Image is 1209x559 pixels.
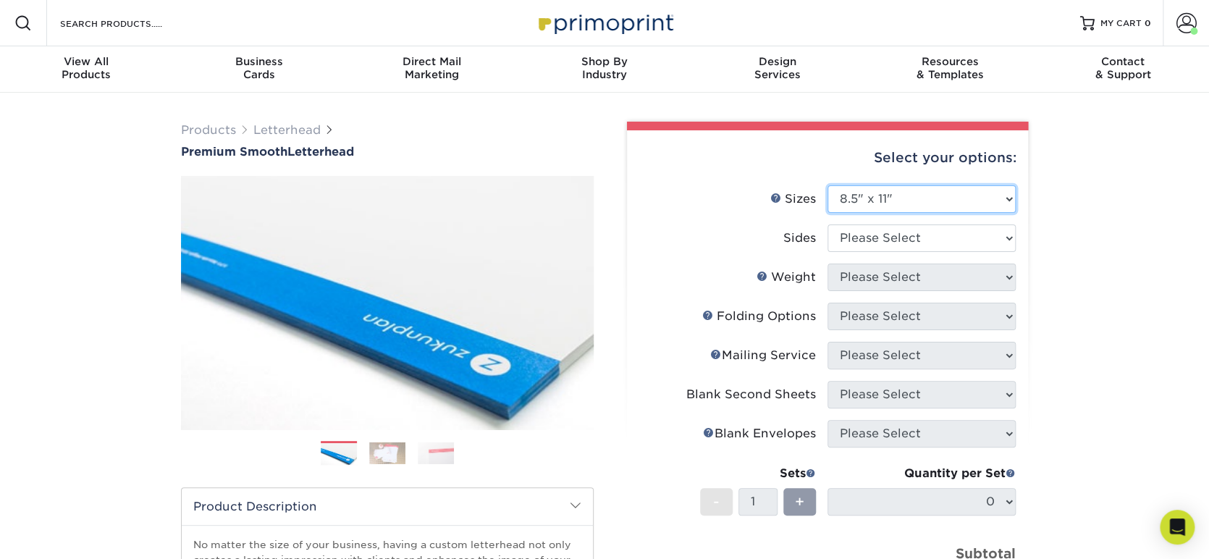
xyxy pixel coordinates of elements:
[864,55,1037,81] div: & Templates
[795,491,804,513] span: +
[686,386,816,403] div: Blank Second Sheets
[1036,55,1209,68] span: Contact
[757,269,816,286] div: Weight
[1145,18,1151,28] span: 0
[182,488,593,525] h2: Product Description
[827,465,1016,482] div: Quantity per Set
[518,55,691,68] span: Shop By
[181,145,287,159] span: Premium Smooth
[345,55,518,81] div: Marketing
[700,465,816,482] div: Sets
[345,46,518,93] a: Direct MailMarketing
[181,123,236,137] a: Products
[181,160,594,445] img: Premium Smooth 01
[253,123,321,137] a: Letterhead
[702,308,816,325] div: Folding Options
[369,442,405,464] img: Letterhead 02
[864,55,1037,68] span: Resources
[418,442,454,464] img: Letterhead 03
[321,442,357,467] img: Letterhead 01
[691,55,864,81] div: Services
[173,46,346,93] a: BusinessCards
[864,46,1037,93] a: Resources& Templates
[710,347,816,364] div: Mailing Service
[173,55,346,81] div: Cards
[1100,17,1142,30] span: MY CART
[181,145,594,159] a: Premium SmoothLetterhead
[345,55,518,68] span: Direct Mail
[59,14,200,32] input: SEARCH PRODUCTS.....
[518,46,691,93] a: Shop ByIndustry
[770,190,816,208] div: Sizes
[691,46,864,93] a: DesignServices
[181,145,594,159] h1: Letterhead
[639,130,1016,185] div: Select your options:
[1036,46,1209,93] a: Contact& Support
[1160,510,1195,545] div: Open Intercom Messenger
[518,55,691,81] div: Industry
[703,425,816,442] div: Blank Envelopes
[783,230,816,247] div: Sides
[713,491,720,513] span: -
[173,55,346,68] span: Business
[1036,55,1209,81] div: & Support
[691,55,864,68] span: Design
[532,7,677,38] img: Primoprint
